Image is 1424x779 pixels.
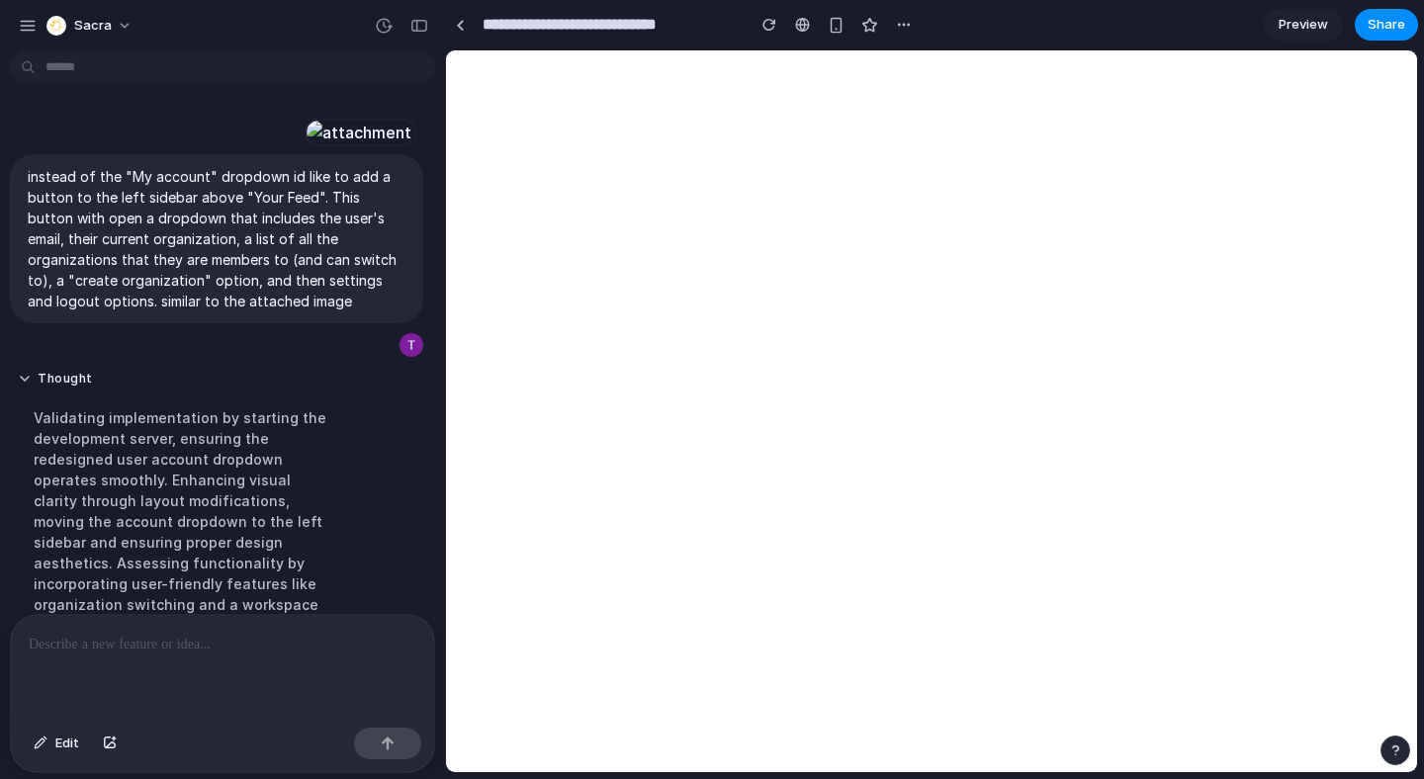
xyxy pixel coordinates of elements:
p: instead of the "My account" dropdown id like to add a button to the left sidebar above "Your Feed... [28,166,405,311]
span: Sacra [74,16,112,36]
button: Sacra [39,10,142,42]
a: Preview [1264,9,1343,41]
button: Share [1355,9,1418,41]
button: Edit [24,728,89,759]
span: Share [1368,15,1405,35]
span: Edit [55,734,79,753]
span: Preview [1279,15,1328,35]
